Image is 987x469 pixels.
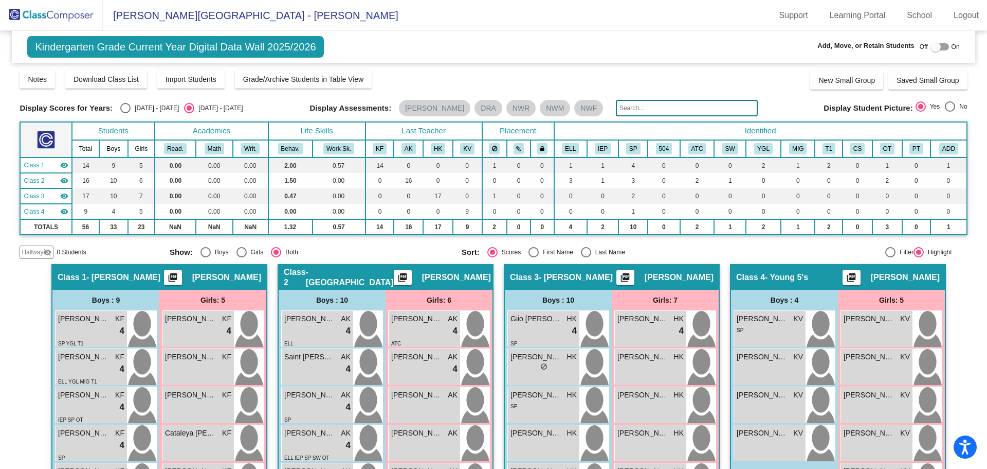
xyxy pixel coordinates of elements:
[423,204,453,219] td: 0
[531,188,554,204] td: 0
[233,173,268,188] td: 0.00
[394,219,423,235] td: 16
[196,188,233,204] td: 0.00
[507,219,531,235] td: 0
[72,204,100,219] td: 9
[281,248,298,257] div: Both
[155,158,196,173] td: 0.00
[680,188,715,204] td: 0
[99,140,127,158] th: Boys
[20,188,71,204] td: Hannah Kuipers - Kuipers
[902,188,931,204] td: 0
[781,140,815,158] th: Migrant
[567,314,577,324] span: HK
[453,158,482,173] td: 0
[817,41,915,51] span: Add, Move, or Retain Students
[746,219,781,235] td: 2
[453,140,482,158] th: Kelsey Villanueva
[166,75,216,83] span: Import Students
[618,173,648,188] td: 3
[399,100,470,116] mat-chip: [PERSON_NAME]
[736,272,765,283] span: Class 4
[781,204,815,219] td: 0
[396,272,409,287] mat-icon: picture_as_pdf
[771,7,816,24] a: Support
[57,248,86,257] span: 0 Students
[482,158,507,173] td: 1
[872,204,902,219] td: 0
[365,140,394,158] th: Katelynn Flanery
[952,42,960,51] span: On
[268,158,313,173] td: 2.00
[284,314,336,324] span: [PERSON_NAME]
[196,219,233,235] td: NaN
[22,248,43,257] span: Hallway
[612,290,719,310] div: Girls: 7
[793,314,803,324] span: KV
[128,173,155,188] td: 6
[591,248,625,257] div: Last Name
[128,188,155,204] td: 7
[423,219,453,235] td: 17
[554,219,587,235] td: 4
[822,143,836,154] button: T1
[247,248,264,257] div: Girls
[60,177,68,185] mat-icon: visibility
[507,173,531,188] td: 0
[448,314,458,324] span: AK
[120,324,124,338] span: 4
[510,314,562,324] span: Giio [PERSON_NAME]
[872,219,902,235] td: 3
[648,188,680,204] td: 0
[24,161,44,170] span: Class 1
[20,70,55,89] button: Notes
[746,158,781,173] td: 2
[498,248,521,257] div: Scores
[810,71,883,90] button: New Small Group
[99,173,127,188] td: 10
[462,247,746,257] mat-radio-group: Select an option
[618,158,648,173] td: 4
[196,173,233,188] td: 0.00
[482,188,507,204] td: 1
[460,143,474,154] button: KV
[386,290,492,310] div: Girls: 6
[20,158,71,173] td: Katelynn Flanery - Flanery
[843,158,872,173] td: 0
[781,219,815,235] td: 1
[309,103,391,113] span: Display Assessments:
[746,140,781,158] th: Young for Grade Level
[128,219,155,235] td: 23
[930,188,966,204] td: 0
[394,188,423,204] td: 0
[843,204,872,219] td: 0
[746,204,781,219] td: 0
[871,272,940,283] span: [PERSON_NAME]
[902,219,931,235] td: 0
[120,103,243,113] mat-radio-group: Select an option
[648,204,680,219] td: 0
[20,204,71,219] td: Kelsey Villanueva - Young 5's
[815,140,843,158] th: Title I
[930,140,966,158] th: Attention Concerns
[618,219,648,235] td: 10
[482,219,507,235] td: 2
[617,314,669,324] span: [PERSON_NAME]
[902,140,931,158] th: Physical Therapy
[155,204,196,219] td: 0.00
[159,290,266,310] div: Girls: 5
[843,173,872,188] td: 0
[843,140,872,158] th: Child Study
[196,204,233,219] td: 0.00
[365,188,394,204] td: 0
[341,314,351,324] span: AK
[128,140,155,158] th: Girls
[587,219,618,235] td: 2
[313,158,365,173] td: 0.57
[781,173,815,188] td: 0
[531,219,554,235] td: 0
[902,204,931,219] td: 0
[243,75,364,83] span: Grade/Archive Students in Table View
[241,143,260,154] button: Writ.
[453,173,482,188] td: 0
